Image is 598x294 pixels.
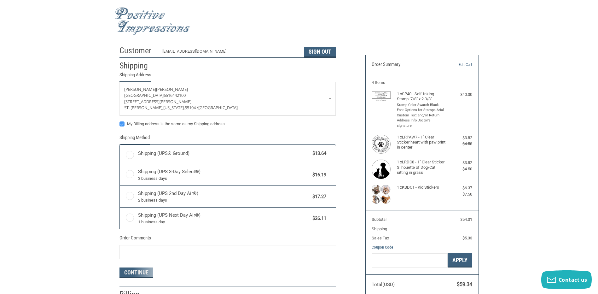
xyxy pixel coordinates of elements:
[372,217,386,222] span: Subtotal
[462,236,472,240] span: $5.33
[119,134,150,144] legend: Shipping Method
[138,190,310,203] span: Shipping (UPS 2nd Day Air®)
[138,168,310,181] span: Shipping (UPS 3-Day Select®)
[119,71,151,82] legend: Shipping Address
[310,171,327,179] span: $16.19
[119,61,156,71] h2: Shipping
[119,121,336,126] label: My Billing address is the same as my Shipping address
[397,160,446,175] h4: 1 x LRDC8 - 1" Clear Sticker Silhouette of Dog/Cat sitting in grass
[304,47,336,57] button: Sign Out
[119,268,153,278] button: Continue
[470,226,472,231] span: --
[310,193,327,200] span: $17.27
[198,105,238,110] span: [GEOGRAPHIC_DATA]
[124,92,164,98] span: [GEOGRAPHIC_DATA]
[397,108,446,113] li: Font Options for Stamps Arial
[138,150,310,157] span: Shipping (UPS® Ground)
[119,45,156,56] h2: Customer
[372,62,440,68] h3: Order Summary
[559,276,587,283] span: Contact us
[372,226,387,231] span: Shipping
[372,253,448,268] input: Gift Certificate or Coupon Code
[448,253,472,268] button: Apply
[397,135,446,150] h4: 1 x LRPAW7 - 1" Clear Sticker heart with paw print in center
[397,185,446,190] h4: 1 x KSDC1 - Kid Stickers
[541,270,592,289] button: Contact us
[372,236,389,240] span: Sales Tax
[138,175,310,182] span: 3 business days
[124,99,191,104] span: [STREET_ADDRESS][PERSON_NAME]
[447,166,472,172] div: $4.50
[372,245,393,250] a: Coupon Code
[397,91,446,102] h4: 1 x SP40 - Self-Inking Stamp: 7/8" x 2 3/8"
[397,113,446,129] li: Custom Text and/or Return Address Info Doctor's signature
[447,191,472,197] div: $7.50
[310,150,327,157] span: $13.64
[156,86,188,92] span: [PERSON_NAME]
[460,217,472,222] span: $54.01
[124,86,156,92] span: [PERSON_NAME]
[124,105,163,110] span: St. [PERSON_NAME],
[372,282,395,287] span: Total (USD)
[164,92,186,98] span: 6516442100
[119,234,151,245] legend: Order Comments
[372,80,472,85] h3: 4 Items
[447,141,472,147] div: $4.50
[162,48,298,57] div: [EMAIL_ADDRESS][DOMAIN_NAME]
[185,105,198,110] span: 55104 /
[120,82,336,115] a: Enter or select a different address
[163,105,185,110] span: [US_STATE],
[457,281,472,287] span: $59.34
[310,215,327,222] span: $26.11
[397,103,446,108] li: Stamp Color Swatch Black
[447,185,472,191] div: $6.37
[447,135,472,141] div: $3.82
[440,62,472,68] a: Edit Cart
[447,91,472,98] div: $40.00
[138,197,310,203] span: 2 business days
[447,160,472,166] div: $3.82
[138,219,310,225] span: 1 business day
[138,212,310,225] span: Shipping (UPS Next Day Air®)
[115,7,190,35] img: Positive Impressions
